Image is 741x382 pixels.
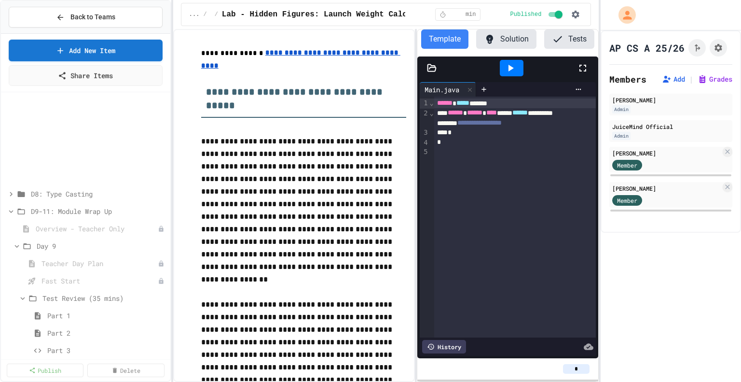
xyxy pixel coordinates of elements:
button: Back to Teams [9,7,163,28]
span: | [689,73,694,85]
div: [PERSON_NAME] [612,96,729,104]
h2: Members [609,72,646,86]
button: Template [421,29,468,49]
span: Overview - Teacher Only [36,224,158,234]
div: 2 [420,109,429,128]
span: D8: Type Casting [31,189,166,199]
a: Publish [7,364,83,377]
button: Click to see fork details [688,39,706,57]
div: [PERSON_NAME] [612,149,721,157]
iframe: chat widget [700,343,731,372]
span: Lab - Hidden Figures: Launch Weight Calculator [222,9,435,20]
span: Member [617,196,637,205]
button: Solution [476,29,536,49]
div: Main.java [420,85,464,95]
span: Part 2 [47,328,166,338]
div: 4 [420,138,429,148]
a: Delete [87,364,164,377]
span: / [215,11,218,18]
button: Grades [698,74,732,84]
span: Fold line [429,109,434,117]
div: 5 [420,147,429,157]
span: Part 3 [47,345,166,355]
div: Unpublished [158,278,165,284]
div: Unpublished [158,260,165,267]
span: Day 9 [37,241,166,251]
span: Teacher Day Plan [41,258,158,269]
a: Add New Item [9,40,163,61]
span: / [203,11,206,18]
span: Member [617,161,637,170]
div: 3 [420,128,429,138]
span: ... [189,11,200,18]
div: 1 [420,99,429,109]
span: D9-11: Module Wrap Up [31,206,166,216]
div: Unpublished [158,226,165,232]
span: min [466,11,476,18]
span: Test Review (35 mins) [42,293,166,303]
span: Fold line [429,99,434,107]
div: JuiceMind Official [612,122,729,131]
div: [PERSON_NAME] [612,184,721,193]
a: Share Items [9,65,163,86]
div: Admin [612,105,631,113]
iframe: chat widget [661,301,731,342]
button: Tests [544,29,594,49]
h1: AP CS A 25/26 [609,41,685,55]
div: Admin [612,132,631,140]
button: Assignment Settings [710,39,727,57]
span: Part 1 [47,311,166,321]
span: Published [510,11,542,18]
span: Back to Teams [70,12,115,22]
div: History [422,340,466,354]
div: Content is published and visible to students [510,9,565,20]
span: Fast Start [41,276,158,286]
div: Main.java [420,82,476,97]
div: My Account [608,4,638,26]
button: Add [662,74,685,84]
